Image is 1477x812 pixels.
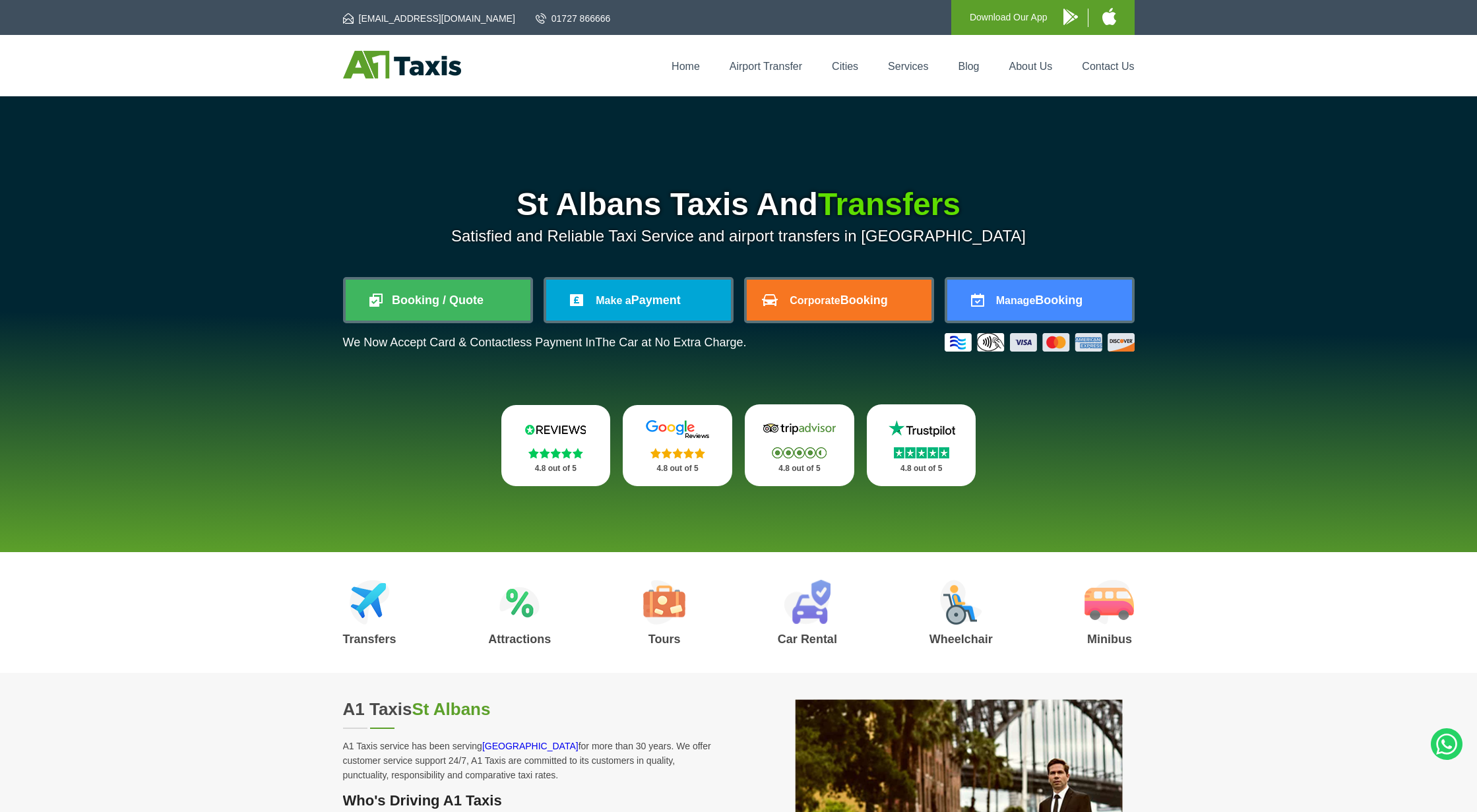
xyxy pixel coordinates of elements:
[343,51,461,78] img: A1 Taxis St Albans LTD
[482,741,579,751] a: [GEOGRAPHIC_DATA]
[595,336,746,349] span: The Car at No Extra Charge.
[940,580,982,625] img: Wheelchair
[343,633,396,645] h3: Transfers
[650,448,705,458] img: Stars
[343,336,747,350] p: We Now Accept Card & Contactless Payment In
[818,187,960,222] span: Transfers
[778,633,837,645] h3: Car Rental
[958,61,979,72] a: Blog
[343,699,723,720] h2: A1 Taxis
[790,295,840,306] span: Corporate
[643,633,685,645] h3: Tours
[1063,9,1078,25] img: A1 Taxis Android App
[499,580,540,625] img: Attractions
[832,61,858,72] a: Cities
[759,460,840,477] p: 4.8 out of 5
[929,633,993,645] h3: Wheelchair
[730,61,802,72] a: Airport Transfer
[996,295,1036,306] span: Manage
[343,792,723,809] h3: Who's Driving A1 Taxis
[343,12,515,25] a: [EMAIL_ADDRESS][DOMAIN_NAME]
[867,404,976,486] a: Trustpilot Stars 4.8 out of 5
[1084,633,1134,645] h3: Minibus
[760,419,839,439] img: Tripadvisor
[343,189,1135,220] h1: St Albans Taxis And
[1009,61,1053,72] a: About Us
[1102,8,1116,25] img: A1 Taxis iPhone App
[528,448,583,458] img: Stars
[784,580,831,625] img: Car Rental
[888,61,928,72] a: Services
[412,699,491,719] span: St Albans
[536,12,611,25] a: 01727 866666
[672,61,700,72] a: Home
[546,280,731,321] a: Make aPayment
[772,447,827,458] img: Stars
[623,405,732,486] a: Google Stars 4.8 out of 5
[596,295,631,306] span: Make a
[747,280,931,321] a: CorporateBooking
[745,404,854,486] a: Tripadvisor Stars 4.8 out of 5
[947,280,1132,321] a: ManageBooking
[488,633,551,645] h3: Attractions
[882,419,961,439] img: Trustpilot
[516,420,595,439] img: Reviews.io
[970,9,1048,26] p: Download Our App
[637,460,718,477] p: 4.8 out of 5
[343,227,1135,245] p: Satisfied and Reliable Taxi Service and airport transfers in [GEOGRAPHIC_DATA]
[501,405,611,486] a: Reviews.io Stars 4.8 out of 5
[894,447,949,458] img: Stars
[1082,61,1134,72] a: Contact Us
[1084,580,1134,625] img: Minibus
[643,580,685,625] img: Tours
[346,280,530,321] a: Booking / Quote
[343,739,723,782] p: A1 Taxis service has been serving for more than 30 years. We offer customer service support 24/7,...
[945,333,1135,352] img: Credit And Debit Cards
[516,460,596,477] p: 4.8 out of 5
[638,420,717,439] img: Google
[881,460,962,477] p: 4.8 out of 5
[350,580,390,625] img: Airport Transfers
